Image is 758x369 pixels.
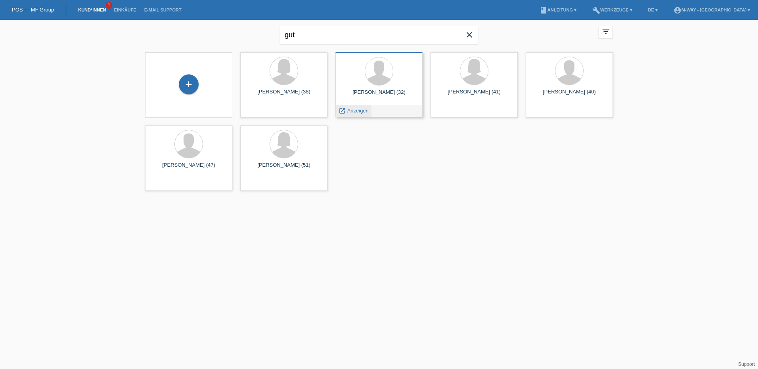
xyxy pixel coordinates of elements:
i: launch [339,107,346,114]
i: book [540,6,547,14]
a: account_circlem-way - [GEOGRAPHIC_DATA] ▾ [670,8,754,12]
a: buildWerkzeuge ▾ [588,8,636,12]
i: filter_list [601,27,610,36]
a: Kund*innen [74,8,110,12]
div: [PERSON_NAME] (41) [437,89,511,101]
div: [PERSON_NAME] (47) [151,162,226,175]
a: Einkäufe [110,8,140,12]
a: E-Mail Support [140,8,186,12]
a: DE ▾ [644,8,662,12]
a: bookAnleitung ▾ [536,8,580,12]
i: close [465,30,474,40]
span: 1 [106,2,112,9]
div: [PERSON_NAME] (40) [532,89,607,101]
a: launch Anzeigen [339,108,369,114]
i: build [592,6,600,14]
div: [PERSON_NAME] (32) [342,89,416,102]
div: Kund*in hinzufügen [179,78,198,91]
span: Anzeigen [347,108,369,114]
div: [PERSON_NAME] (38) [247,89,321,101]
a: Support [738,361,755,367]
i: account_circle [674,6,681,14]
div: [PERSON_NAME] (51) [247,162,321,175]
a: POS — MF Group [12,7,54,13]
input: Suche... [280,26,478,44]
